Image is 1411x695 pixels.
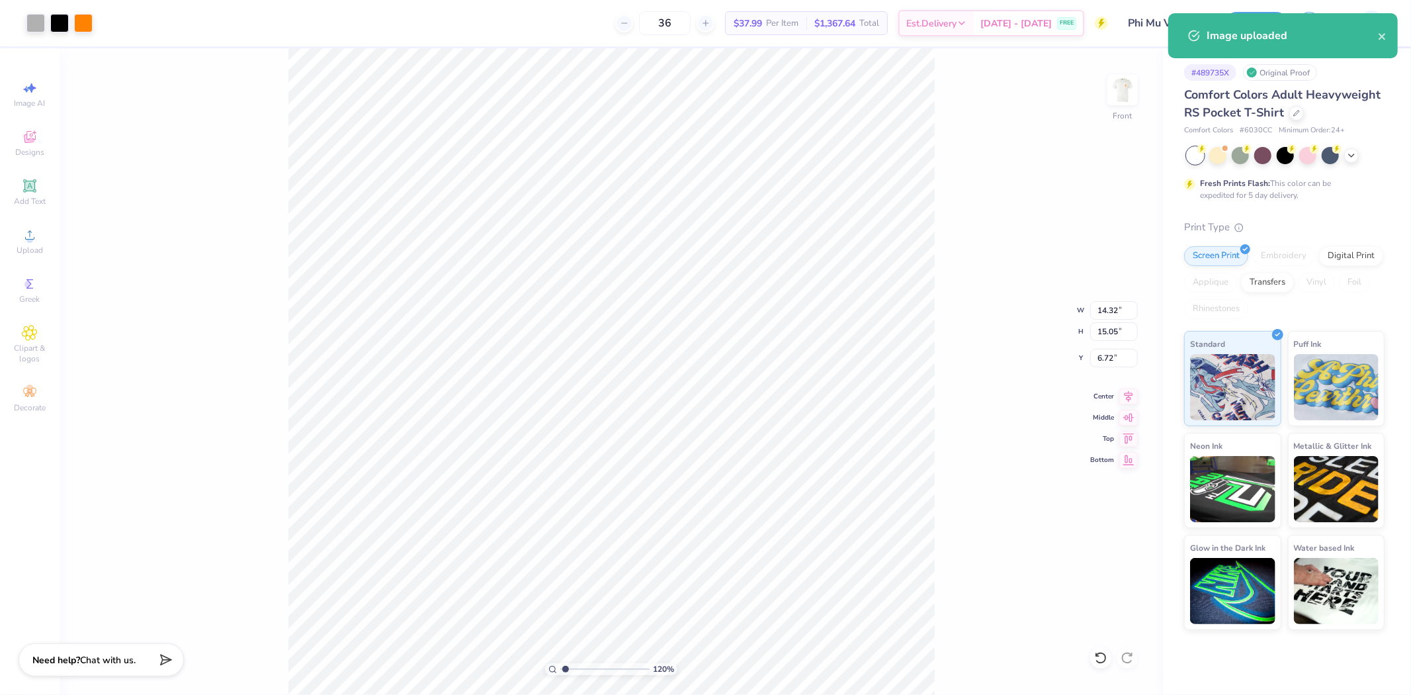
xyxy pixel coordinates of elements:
div: Transfers [1241,273,1294,293]
span: $1,367.64 [814,17,855,30]
span: Puff Ink [1294,337,1322,351]
span: Water based Ink [1294,541,1355,555]
img: Puff Ink [1294,354,1379,420]
span: Metallic & Glitter Ink [1294,439,1372,453]
div: Print Type [1184,220,1385,235]
span: Glow in the Dark Ink [1190,541,1265,555]
input: – – [639,11,691,35]
img: Neon Ink [1190,456,1275,522]
span: Chat with us. [80,654,136,667]
span: Bottom [1090,455,1114,465]
span: Standard [1190,337,1225,351]
span: $37.99 [734,17,762,30]
img: Metallic & Glitter Ink [1294,456,1379,522]
div: Original Proof [1243,64,1317,81]
span: Upload [17,245,43,255]
img: Standard [1190,354,1275,420]
div: Embroidery [1252,246,1315,266]
span: Neon Ink [1190,439,1222,453]
div: # 489735X [1184,64,1236,81]
span: Comfort Colors Adult Heavyweight RS Pocket T-Shirt [1184,87,1381,120]
span: FREE [1060,19,1074,28]
div: This color can be expedited for 5 day delivery. [1200,177,1363,201]
span: Greek [20,294,40,304]
span: Clipart & logos [7,343,53,364]
img: Water based Ink [1294,558,1379,624]
span: Decorate [14,402,46,413]
span: Total [859,17,879,30]
span: Minimum Order: 24 + [1279,125,1345,136]
span: Image AI [15,98,46,109]
span: # 6030CC [1240,125,1272,136]
span: Add Text [14,196,46,207]
span: Designs [15,147,44,158]
div: Digital Print [1319,246,1383,266]
span: 120 % [653,663,674,675]
div: Applique [1184,273,1237,293]
div: Screen Print [1184,246,1248,266]
span: Per Item [766,17,798,30]
div: Rhinestones [1184,299,1248,319]
span: Est. Delivery [906,17,957,30]
div: Image uploaded [1207,28,1378,44]
span: Middle [1090,413,1114,422]
div: Front [1113,110,1133,122]
span: Top [1090,434,1114,443]
span: Comfort Colors [1184,125,1233,136]
span: Center [1090,392,1114,401]
div: Foil [1339,273,1370,293]
div: Vinyl [1298,273,1335,293]
input: Untitled Design [1118,10,1215,36]
img: Front [1109,77,1136,103]
span: [DATE] - [DATE] [980,17,1052,30]
img: Glow in the Dark Ink [1190,558,1275,624]
button: close [1378,28,1387,44]
strong: Fresh Prints Flash: [1200,178,1270,189]
strong: Need help? [32,654,80,667]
